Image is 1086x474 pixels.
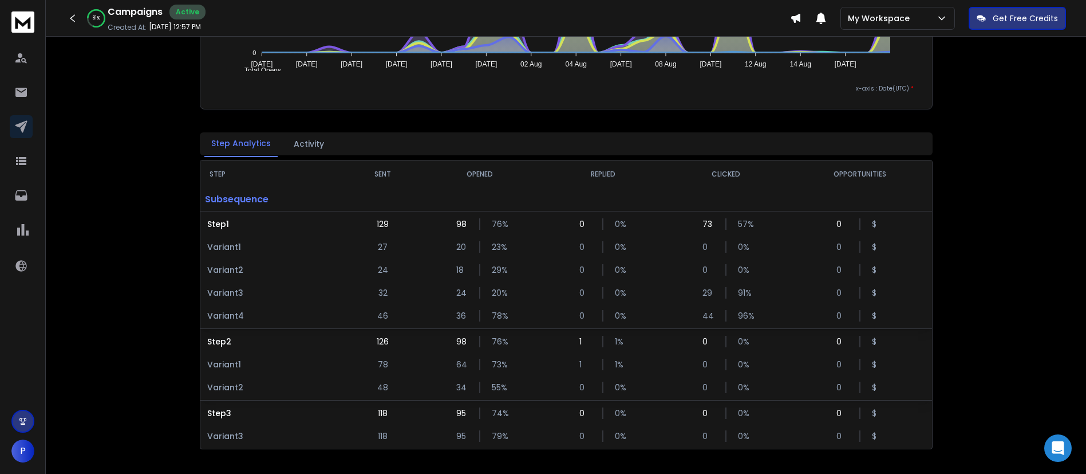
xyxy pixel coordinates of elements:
p: 74 % [492,408,503,419]
p: $ [872,241,883,253]
p: 118 [378,430,388,442]
p: $ [872,336,883,347]
p: $ [872,287,883,299]
p: 95 [456,408,468,419]
p: 0 [836,336,848,347]
p: Created At: [108,23,147,32]
p: 32 [378,287,388,299]
button: Get Free Credits [969,7,1066,30]
p: $ [872,430,883,442]
p: $ [872,382,883,393]
p: 0 [579,241,591,253]
p: My Workspace [848,13,914,24]
p: 0 % [738,382,749,393]
p: 118 [378,408,388,419]
h1: Campaigns [108,5,163,19]
button: Step Analytics [204,131,278,157]
p: $ [872,218,883,230]
p: 0 % [615,241,626,253]
p: 0 [836,287,848,299]
p: 0 % [738,241,749,253]
tspan: 08 Aug [655,60,676,68]
p: 0 [836,382,848,393]
p: 0 % [615,264,626,276]
p: 129 [377,218,389,230]
p: 64 [456,359,468,370]
p: 0 % [615,408,626,419]
p: $ [872,359,883,370]
p: $ [872,310,883,322]
p: $ [872,408,883,419]
p: 23 % [492,241,503,253]
p: 0 [579,310,591,322]
p: 0 % [738,430,749,442]
tspan: 14 Aug [790,60,811,68]
p: 29 [702,287,714,299]
p: 78 [378,359,388,370]
p: 0 % [615,218,626,230]
p: 81 % [93,15,100,22]
p: 34 [456,382,468,393]
p: 18 [456,264,468,276]
img: logo [11,11,34,33]
p: Variant 4 [207,310,341,322]
p: Get Free Credits [993,13,1058,24]
p: 0 [702,241,714,253]
p: 55 % [492,382,503,393]
p: 0 [579,287,591,299]
p: Variant 1 [207,359,341,370]
tspan: 04 Aug [565,60,586,68]
p: 0 [836,408,848,419]
p: 0 [836,218,848,230]
p: x-axis : Date(UTC) [219,84,914,93]
tspan: [DATE] [835,60,856,68]
tspan: [DATE] [610,60,632,68]
p: $ [872,264,883,276]
p: 1 % [615,336,626,347]
tspan: [DATE] [341,60,362,68]
p: 0 % [738,359,749,370]
p: 0 [702,264,714,276]
p: 91 % [738,287,749,299]
th: OPENED [418,160,542,188]
p: 98 [456,336,468,347]
p: Variant 2 [207,382,341,393]
tspan: [DATE] [386,60,408,68]
th: SENT [347,160,418,188]
p: 0 [702,336,714,347]
th: STEP [200,160,348,188]
p: Step 1 [207,218,341,230]
p: 0 [579,382,591,393]
tspan: [DATE] [251,60,273,68]
tspan: 02 Aug [520,60,542,68]
tspan: [DATE] [296,60,318,68]
p: 1 % [615,359,626,370]
p: Variant 2 [207,264,341,276]
tspan: [DATE] [700,60,722,68]
tspan: [DATE] [475,60,497,68]
p: 24 [378,264,388,276]
p: 44 [702,310,714,322]
p: 0 [836,264,848,276]
p: 0 % [738,408,749,419]
p: 0 [702,430,714,442]
p: 46 [377,310,388,322]
button: Activity [287,131,331,156]
p: Variant 1 [207,241,341,253]
p: 98 [456,218,468,230]
p: 0 [702,382,714,393]
p: Variant 3 [207,430,341,442]
p: 1 [579,359,591,370]
p: 0 % [615,287,626,299]
button: P [11,440,34,463]
p: 0 [836,310,848,322]
p: 0 % [738,264,749,276]
p: 0 % [738,336,749,347]
p: 0 % [615,382,626,393]
p: 57 % [738,218,749,230]
p: 0 [579,430,591,442]
p: 20 % [492,287,503,299]
div: Active [169,5,206,19]
p: 27 [378,241,388,253]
